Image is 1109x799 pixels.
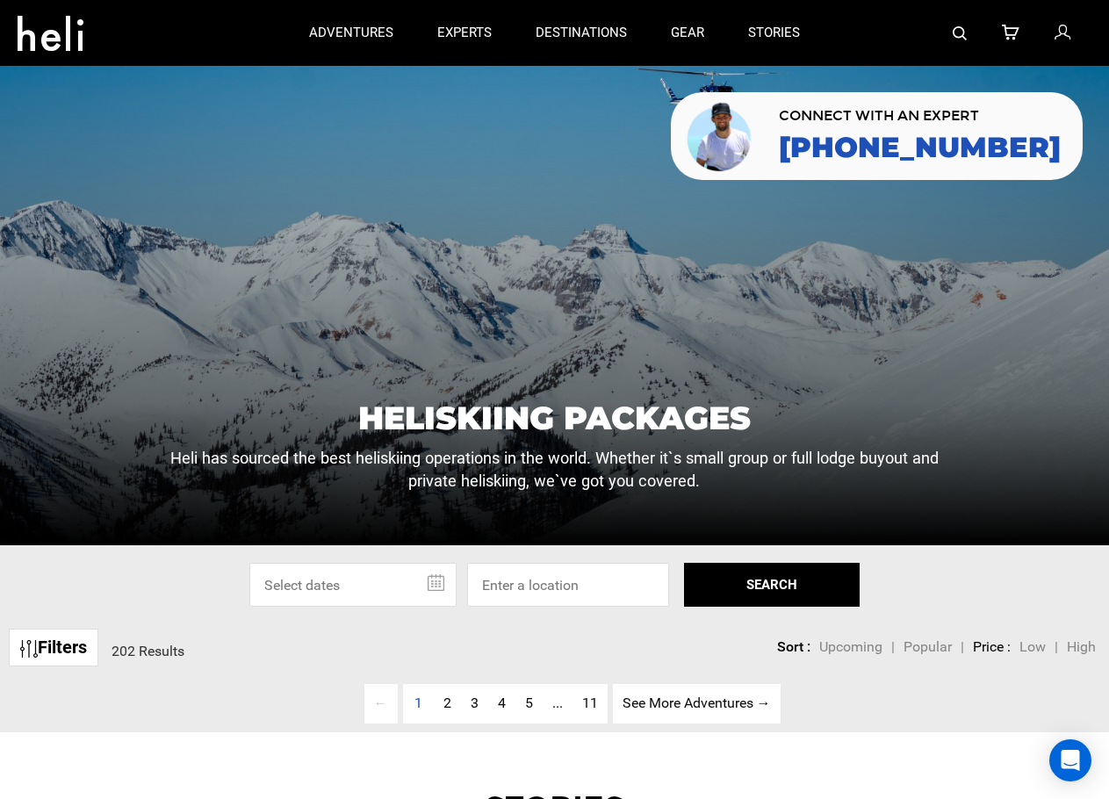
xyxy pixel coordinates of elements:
p: Heli has sourced the best heliskiing operations in the world. Whether it`s small group or full lo... [153,447,955,493]
span: ... [552,695,563,711]
li: | [1055,637,1058,658]
span: 202 Results [112,643,184,659]
li: | [961,637,964,658]
ul: Pagination [329,684,781,723]
li: Price : [973,637,1011,658]
img: btn-icon.svg [20,640,38,658]
span: 3 [471,695,479,711]
a: [PHONE_NUMBER] [779,132,1061,163]
p: experts [437,24,492,42]
button: SEARCH [684,563,860,607]
span: 1 [405,684,432,723]
p: adventures [309,24,393,42]
img: search-bar-icon.svg [953,26,967,40]
li: Sort : [777,637,810,658]
li: | [891,637,895,658]
p: destinations [536,24,627,42]
img: contact our team [684,99,757,173]
span: ← [364,684,398,723]
span: 2 [443,695,451,711]
span: CONNECT WITH AN EXPERT [779,109,1061,123]
span: 11 [582,695,598,711]
a: Filters [9,629,98,666]
span: 4 [498,695,506,711]
input: Select dates [249,563,457,607]
div: Open Intercom Messenger [1049,739,1091,781]
span: 5 [525,695,533,711]
span: Low [1019,638,1046,655]
a: See More Adventures → page [613,684,781,723]
input: Enter a location [467,563,669,607]
span: Upcoming [819,638,882,655]
span: Popular [904,638,952,655]
span: High [1067,638,1096,655]
h1: Heliskiing Packages [153,402,955,434]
